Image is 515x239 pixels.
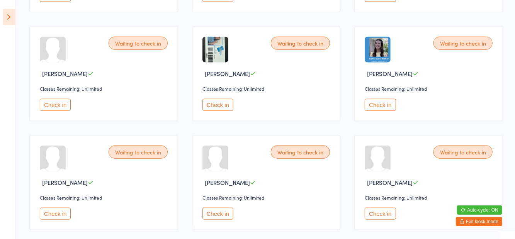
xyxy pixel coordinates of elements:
span: [PERSON_NAME] [367,69,413,78]
div: Waiting to check in [109,146,168,159]
button: Auto-cycle: ON [457,205,502,215]
span: [PERSON_NAME] [205,178,250,186]
div: Waiting to check in [433,146,493,159]
button: Check in [40,99,71,111]
div: Classes Remaining: Unlimited [202,85,333,92]
button: Check in [202,99,233,111]
div: Waiting to check in [433,37,493,50]
div: Waiting to check in [271,146,330,159]
div: Waiting to check in [109,37,168,50]
div: Classes Remaining: Unlimited [202,194,333,201]
div: Classes Remaining: Unlimited [365,85,495,92]
span: [PERSON_NAME] [205,69,250,78]
span: [PERSON_NAME] [367,178,413,186]
img: image1684397123.png [202,37,228,63]
button: Exit kiosk mode [456,217,502,226]
img: image1719894527.png [365,37,391,63]
div: Classes Remaining: Unlimited [40,85,170,92]
div: Waiting to check in [271,37,330,50]
div: Classes Remaining: Unlimited [40,194,170,201]
span: [PERSON_NAME] [42,69,88,78]
div: Classes Remaining: Unlimited [365,194,495,201]
button: Check in [40,208,71,220]
button: Check in [202,208,233,220]
span: [PERSON_NAME] [42,178,88,186]
button: Check in [365,208,396,220]
button: Check in [365,99,396,111]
